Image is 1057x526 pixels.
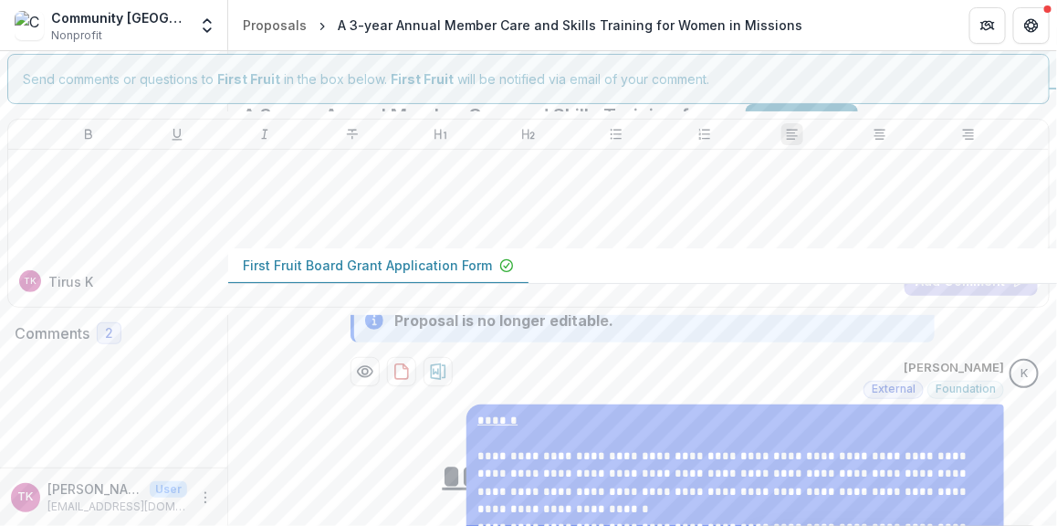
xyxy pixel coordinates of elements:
div: Proposals [243,16,307,35]
button: Open entity switcher [194,7,220,44]
img: Community Health Education Center [15,11,44,40]
button: Align Left [781,123,803,145]
strong: First Fruit [217,71,280,87]
div: Send comments or questions to in the box below. will be notified via email of your comment. [7,54,1050,104]
span: Foundation [936,383,996,395]
button: Bullet List [605,123,627,145]
p: [PERSON_NAME] [904,359,1004,377]
div: Tirus Karuga [24,277,37,286]
p: First Fruit Board Grant Application Form [243,256,492,275]
button: Align Right [958,123,979,145]
strong: First Fruit [391,71,454,87]
div: Community [GEOGRAPHIC_DATA] [51,8,187,27]
button: Align Center [869,123,891,145]
button: Partners [969,7,1006,44]
button: Heading 1 [430,123,452,145]
h2: Comments [15,325,89,342]
button: Italicize [254,123,276,145]
div: A 3-year Annual Member Care and Skills Training for Women in Missions [338,16,802,35]
span: External [872,383,916,395]
button: Ordered List [694,123,716,145]
button: Bold [78,123,99,145]
button: Get Help [1013,7,1050,44]
div: Kelly [1020,368,1028,380]
button: Underline [166,123,188,145]
span: Nonprofit [51,27,102,44]
p: Tirus K [48,272,93,291]
button: Heading 2 [518,123,539,145]
span: 2 [105,326,113,342]
nav: breadcrumb [235,12,810,38]
button: Strike [341,123,363,145]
